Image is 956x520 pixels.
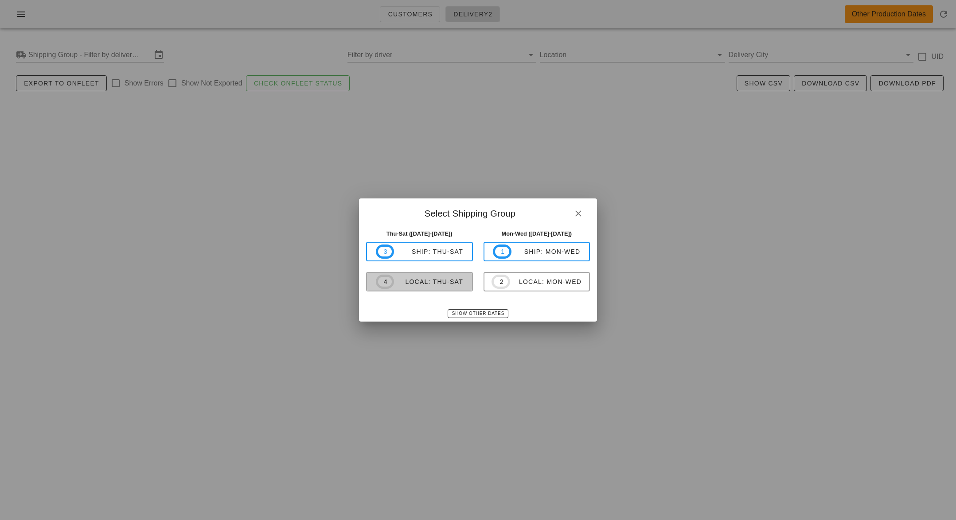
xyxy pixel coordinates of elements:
strong: Mon-Wed ([DATE]-[DATE]) [502,230,572,237]
div: local: Thu-Sat [394,278,463,285]
span: 1 [500,247,504,256]
button: 3ship: Thu-Sat [366,242,473,261]
span: 2 [499,277,503,287]
span: 4 [383,277,387,287]
div: ship: Thu-Sat [394,248,463,255]
button: Show Other Dates [448,309,508,318]
button: 2local: Mon-Wed [484,272,590,291]
div: ship: Mon-Wed [511,248,581,255]
div: Select Shipping Group [359,198,597,226]
button: 1ship: Mon-Wed [484,242,590,261]
span: 3 [383,247,387,256]
strong: Thu-Sat ([DATE]-[DATE]) [386,230,453,237]
button: 4local: Thu-Sat [366,272,473,291]
div: local: Mon-Wed [510,278,581,285]
span: Show Other Dates [452,311,504,316]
